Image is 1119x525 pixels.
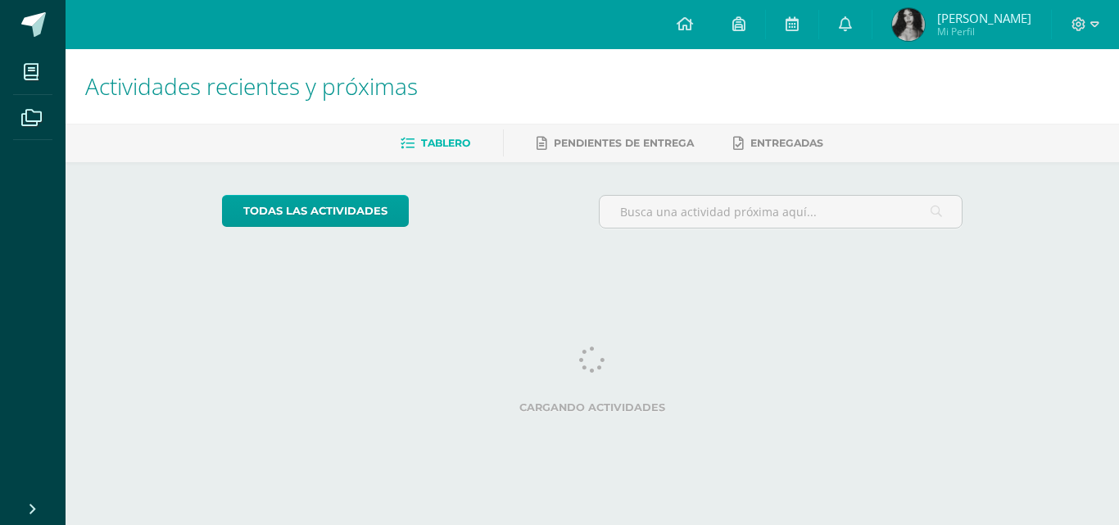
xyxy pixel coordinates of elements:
[733,130,823,156] a: Entregadas
[750,137,823,149] span: Entregadas
[892,8,925,41] img: 1eb8b92fd31db8baccebe3080cf93d0e.png
[937,10,1031,26] span: [PERSON_NAME]
[222,195,409,227] a: todas las Actividades
[554,137,694,149] span: Pendientes de entrega
[401,130,470,156] a: Tablero
[421,137,470,149] span: Tablero
[537,130,694,156] a: Pendientes de entrega
[85,70,418,102] span: Actividades recientes y próximas
[222,401,963,414] label: Cargando actividades
[937,25,1031,38] span: Mi Perfil
[600,196,963,228] input: Busca una actividad próxima aquí...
